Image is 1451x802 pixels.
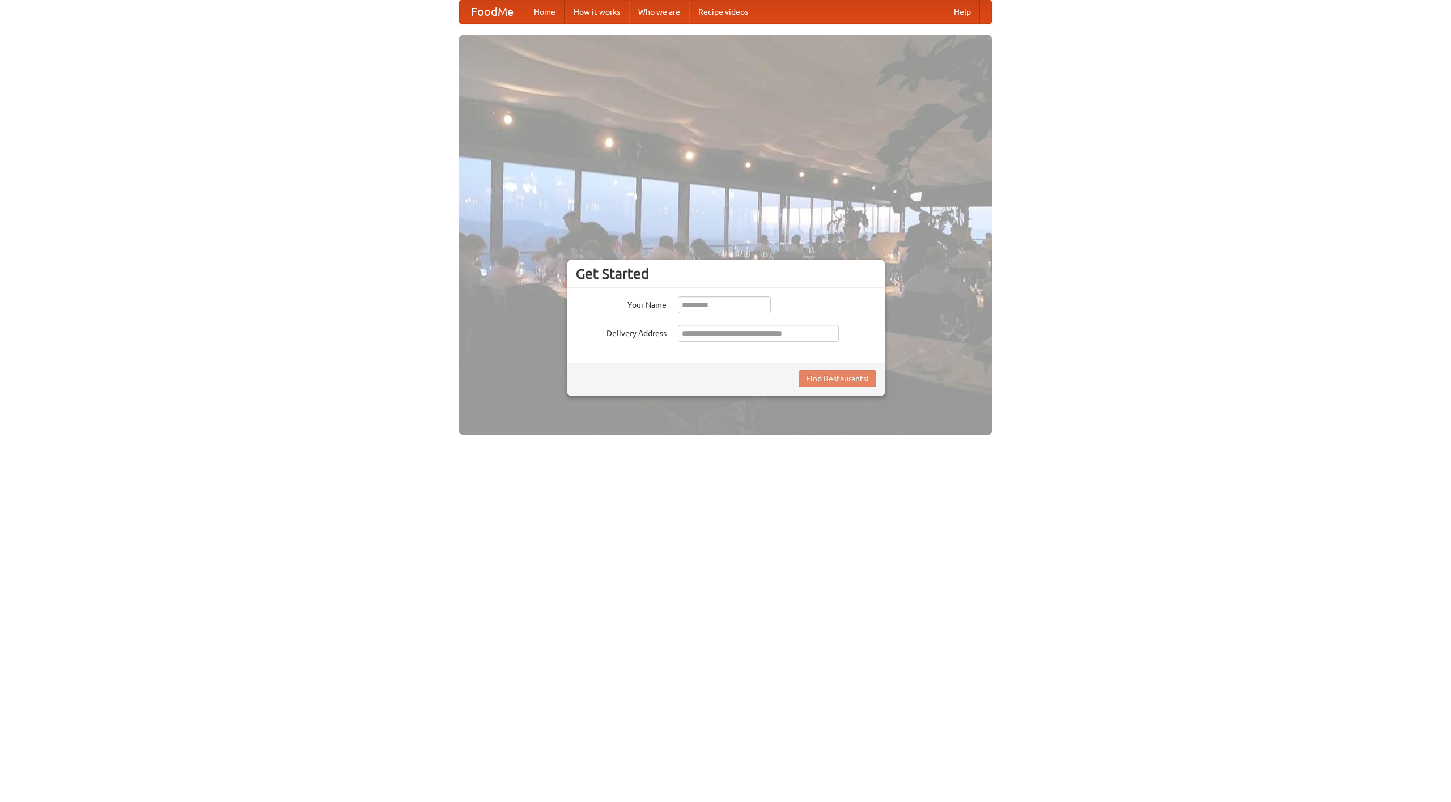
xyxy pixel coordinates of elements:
label: Delivery Address [576,325,667,339]
a: FoodMe [460,1,525,23]
a: Who we are [629,1,689,23]
h3: Get Started [576,265,876,282]
a: Home [525,1,565,23]
a: How it works [565,1,629,23]
button: Find Restaurants! [799,370,876,387]
label: Your Name [576,296,667,311]
a: Recipe videos [689,1,757,23]
a: Help [945,1,980,23]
